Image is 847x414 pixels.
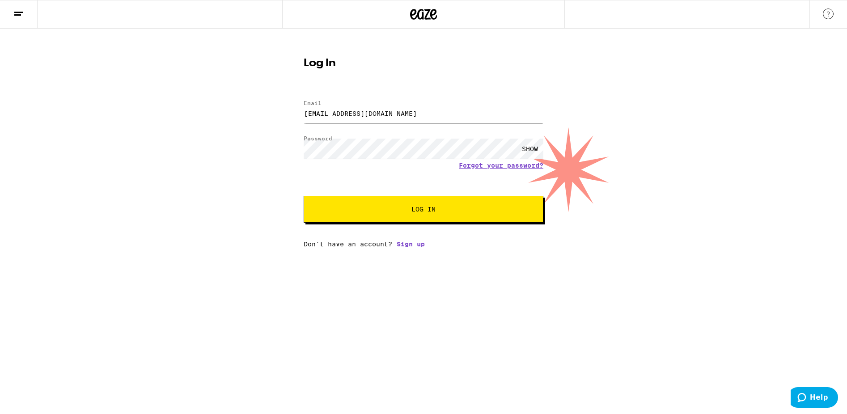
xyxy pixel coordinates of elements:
[459,162,543,169] a: Forgot your password?
[304,241,543,248] div: Don't have an account?
[411,206,436,212] span: Log In
[304,135,332,141] label: Password
[304,58,543,69] h1: Log In
[791,387,838,410] iframe: Opens a widget where you can find more information
[304,196,543,223] button: Log In
[304,100,322,106] label: Email
[304,103,543,123] input: Email
[397,241,425,248] a: Sign up
[517,139,543,159] div: SHOW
